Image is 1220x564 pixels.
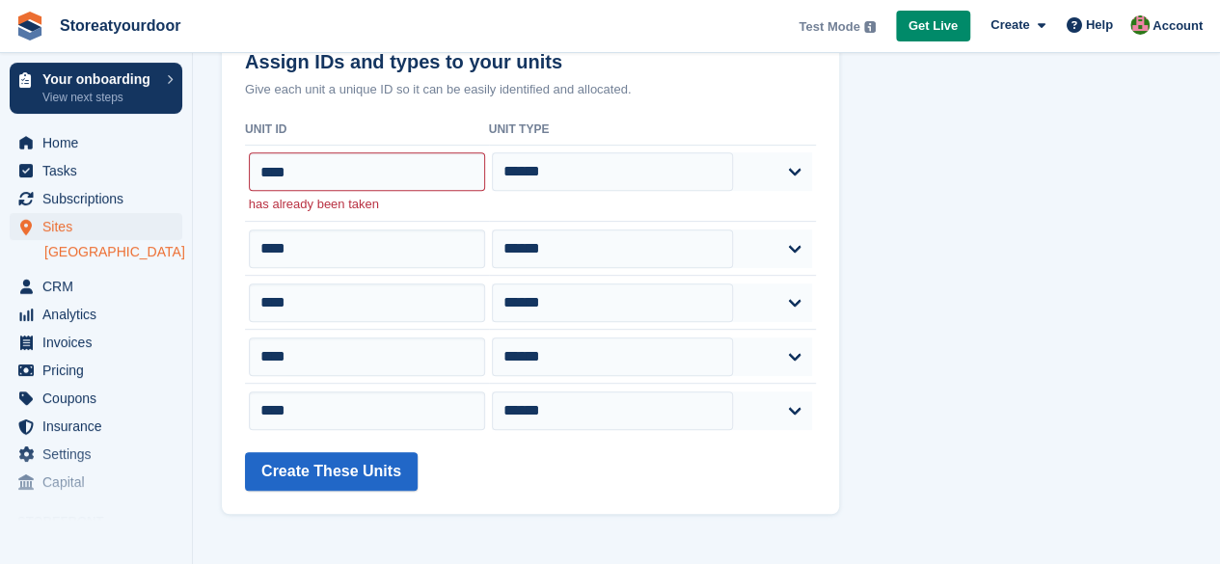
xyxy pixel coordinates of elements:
[1152,16,1203,36] span: Account
[10,357,182,384] a: menu
[10,385,182,412] a: menu
[42,469,158,496] span: Capital
[10,63,182,114] a: Your onboarding View next steps
[10,213,182,240] a: menu
[896,11,970,42] a: Get Live
[42,385,158,412] span: Coupons
[245,80,816,99] p: Give each unit a unique ID so it can be easily identified and allocated.
[489,115,816,146] th: Unit Type
[245,115,489,146] th: Unit ID
[52,10,188,41] a: Storeatyourdoor
[1086,15,1113,35] span: Help
[42,273,158,300] span: CRM
[10,157,182,184] a: menu
[44,243,182,261] a: [GEOGRAPHIC_DATA]
[10,469,182,496] a: menu
[245,452,418,491] button: Create These Units
[42,129,158,156] span: Home
[10,185,182,212] a: menu
[864,21,876,33] img: icon-info-grey-7440780725fd019a000dd9b08b2336e03edf1995a4989e88bcd33f0948082b44.svg
[42,185,158,212] span: Subscriptions
[249,195,485,214] p: has already been taken
[10,301,182,328] a: menu
[42,413,158,440] span: Insurance
[990,15,1029,35] span: Create
[799,17,859,37] span: Test Mode
[908,16,958,36] span: Get Live
[42,301,158,328] span: Analytics
[10,441,182,468] a: menu
[10,413,182,440] a: menu
[42,89,157,106] p: View next steps
[42,357,158,384] span: Pricing
[42,441,158,468] span: Settings
[42,72,157,86] p: Your onboarding
[10,273,182,300] a: menu
[10,329,182,356] a: menu
[17,512,192,531] span: Storefront
[42,157,158,184] span: Tasks
[245,51,562,73] strong: Assign IDs and types to your units
[42,213,158,240] span: Sites
[10,129,182,156] a: menu
[15,12,44,40] img: stora-icon-8386f47178a22dfd0bd8f6a31ec36ba5ce8667c1dd55bd0f319d3a0aa187defe.svg
[42,329,158,356] span: Invoices
[1130,15,1150,35] img: David Griffith-Owen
